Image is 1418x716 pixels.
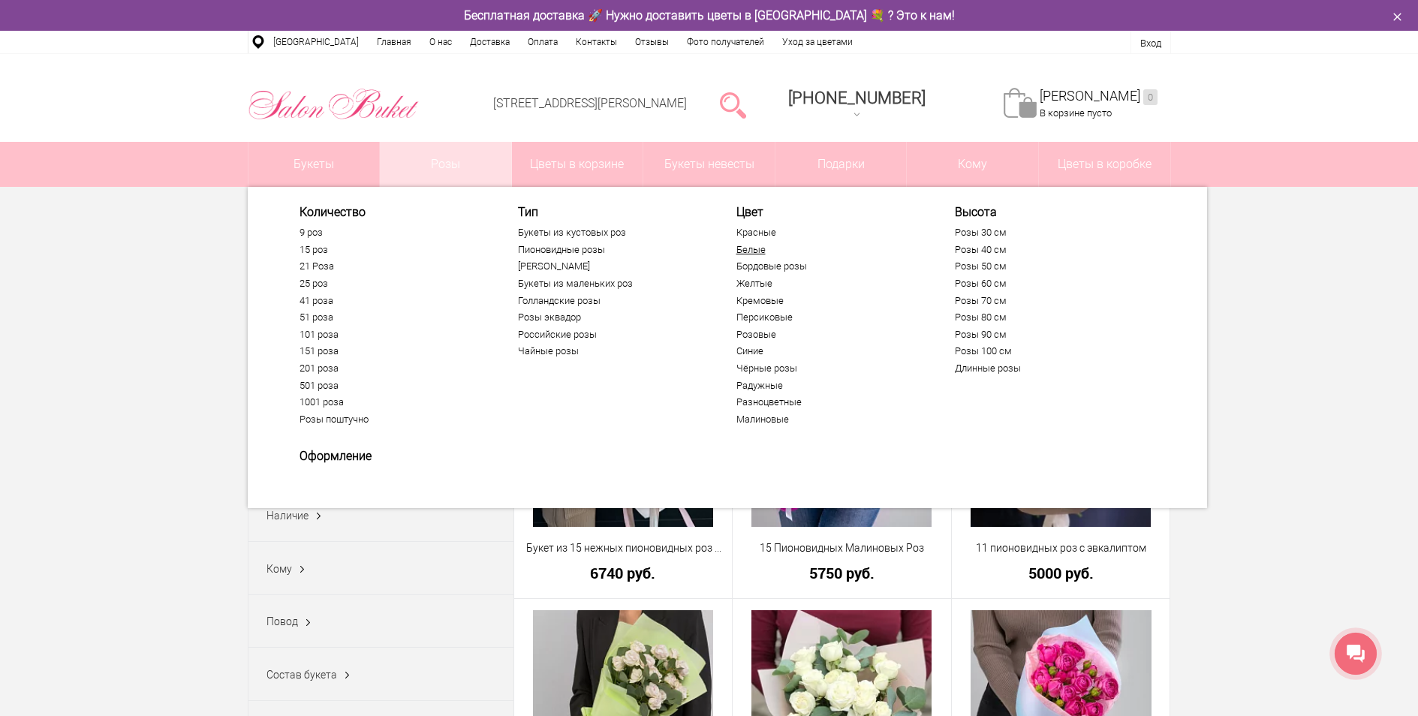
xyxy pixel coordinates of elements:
[248,85,420,124] img: Цветы Нижний Новгород
[518,345,703,357] a: Чайные розы
[736,311,921,323] a: Персиковые
[775,142,907,187] a: Подарки
[300,227,484,239] a: 9 роз
[518,260,703,272] a: [PERSON_NAME]
[518,244,703,256] a: Пионовидные розы
[955,363,1140,375] a: Длинные розы
[266,669,337,681] span: Состав букета
[1040,88,1158,105] a: [PERSON_NAME]
[524,540,723,556] a: Букет из 15 нежных пионовидных роз с Эвкалиптом
[955,278,1140,290] a: Розы 60 см
[736,260,921,272] a: Бордовые розы
[300,260,484,272] a: 21 Роза
[300,311,484,323] a: 51 роза
[736,227,921,239] a: Красные
[518,329,703,341] a: Российские розы
[266,563,292,575] span: Кому
[955,205,1140,219] span: Высота
[300,278,484,290] a: 25 роз
[955,329,1140,341] a: Розы 90 см
[955,244,1140,256] a: Розы 40 см
[955,311,1140,323] a: Розы 80 см
[518,227,703,239] a: Букеты из кустовых роз
[567,31,626,53] a: Контакты
[955,227,1140,239] a: Розы 30 см
[300,396,484,408] a: 1001 роза
[736,345,921,357] a: Синие
[461,31,519,53] a: Доставка
[955,295,1140,307] a: Розы 70 см
[300,205,484,219] span: Количество
[300,329,484,341] a: 101 роза
[779,83,935,126] a: [PHONE_NUMBER]
[736,244,921,256] a: Белые
[266,615,298,627] span: Повод
[736,396,921,408] a: Разноцветные
[736,329,921,341] a: Розовые
[512,142,643,187] a: Цветы в корзине
[736,380,921,392] a: Радужные
[518,311,703,323] a: Розы эквадор
[962,540,1161,556] a: 11 пионовидных роз с эвкалиптом
[1040,107,1112,119] span: В корзине пусто
[736,278,921,290] a: Желтые
[493,96,687,110] a: [STREET_ADDRESS][PERSON_NAME]
[368,31,420,53] a: Главная
[300,414,484,426] a: Розы поштучно
[736,414,921,426] a: Малиновые
[955,345,1140,357] a: Розы 100 см
[264,31,368,53] a: [GEOGRAPHIC_DATA]
[736,295,921,307] a: Кремовые
[519,31,567,53] a: Оплата
[300,295,484,307] a: 41 роза
[518,295,703,307] a: Голландские розы
[742,565,941,581] a: 5750 руб.
[300,449,484,463] span: Оформление
[736,205,921,219] span: Цвет
[1140,38,1161,49] a: Вход
[300,345,484,357] a: 151 роза
[955,260,1140,272] a: Розы 50 см
[907,142,1038,187] span: Кому
[962,565,1161,581] a: 5000 руб.
[300,380,484,392] a: 501 роза
[643,142,775,187] a: Букеты невесты
[742,540,941,556] a: 15 Пионовидных Малиновых Роз
[773,31,862,53] a: Уход за цветами
[1039,142,1170,187] a: Цветы в коробке
[300,244,484,256] a: 15 роз
[788,89,926,107] span: [PHONE_NUMBER]
[248,142,380,187] a: Букеты
[626,31,678,53] a: Отзывы
[1143,89,1158,105] ins: 0
[236,8,1182,23] div: Бесплатная доставка 🚀 Нужно доставить цветы в [GEOGRAPHIC_DATA] 💐 ? Это к нам!
[736,363,921,375] a: Чёрные розы
[380,142,511,187] a: Розы
[266,510,309,522] span: Наличие
[420,31,461,53] a: О нас
[524,565,723,581] a: 6740 руб.
[518,278,703,290] a: Букеты из маленьких роз
[678,31,773,53] a: Фото получателей
[300,363,484,375] a: 201 роза
[518,205,703,219] span: Тип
